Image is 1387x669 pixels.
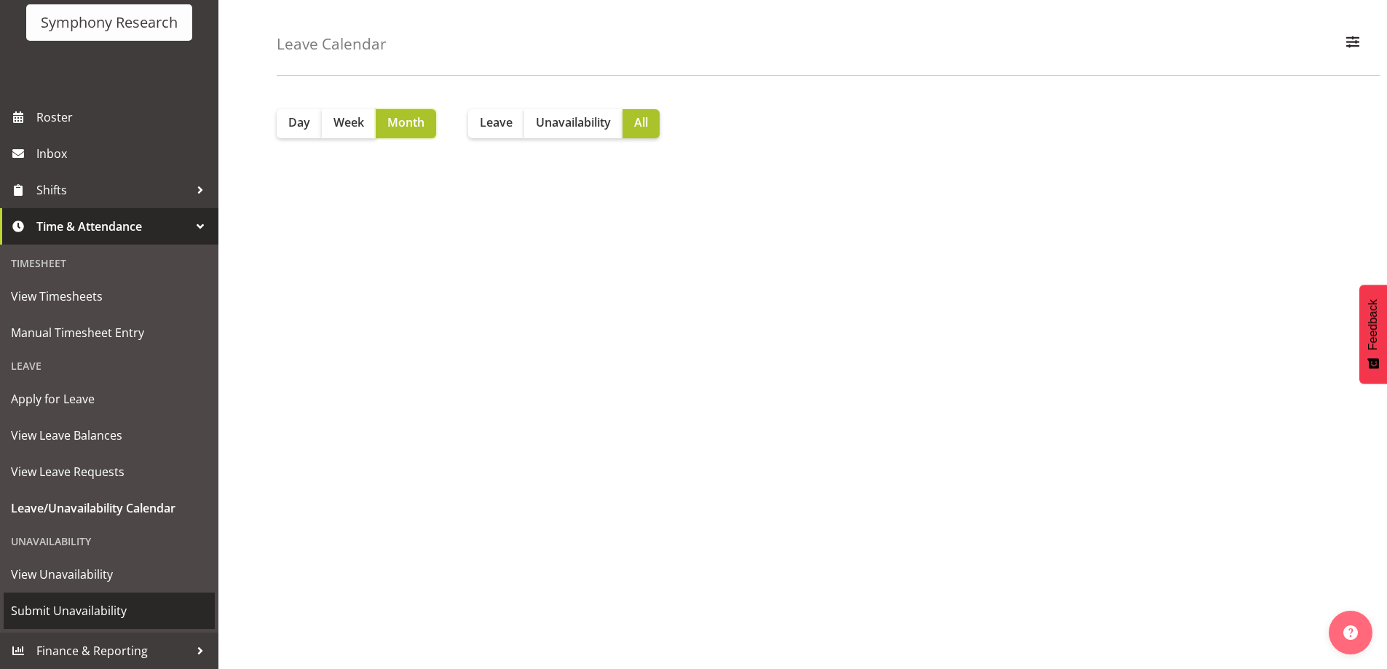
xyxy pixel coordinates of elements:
[4,314,215,351] a: Manual Timesheet Entry
[11,600,208,622] span: Submit Unavailability
[11,424,208,446] span: View Leave Balances
[4,417,215,454] a: View Leave Balances
[11,497,208,519] span: Leave/Unavailability Calendar
[36,179,189,201] span: Shifts
[468,109,524,138] button: Leave
[4,351,215,381] div: Leave
[634,114,648,131] span: All
[1337,28,1368,60] button: Filter Employees
[277,36,387,52] h4: Leave Calendar
[11,285,208,307] span: View Timesheets
[11,461,208,483] span: View Leave Requests
[41,12,178,33] div: Symphony Research
[11,322,208,344] span: Manual Timesheet Entry
[1359,285,1387,384] button: Feedback - Show survey
[536,114,611,131] span: Unavailability
[11,563,208,585] span: View Unavailability
[623,109,660,138] button: All
[288,114,310,131] span: Day
[1367,299,1380,350] span: Feedback
[36,143,211,165] span: Inbox
[4,381,215,417] a: Apply for Leave
[4,278,215,314] a: View Timesheets
[480,114,513,131] span: Leave
[322,109,376,138] button: Week
[4,526,215,556] div: Unavailability
[376,109,436,138] button: Month
[11,388,208,410] span: Apply for Leave
[36,106,211,128] span: Roster
[1343,625,1358,640] img: help-xxl-2.png
[387,114,424,131] span: Month
[4,248,215,278] div: Timesheet
[36,215,189,237] span: Time & Attendance
[277,109,322,138] button: Day
[4,556,215,593] a: View Unavailability
[4,454,215,490] a: View Leave Requests
[524,109,623,138] button: Unavailability
[36,640,189,662] span: Finance & Reporting
[4,490,215,526] a: Leave/Unavailability Calendar
[333,114,364,131] span: Week
[4,593,215,629] a: Submit Unavailability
